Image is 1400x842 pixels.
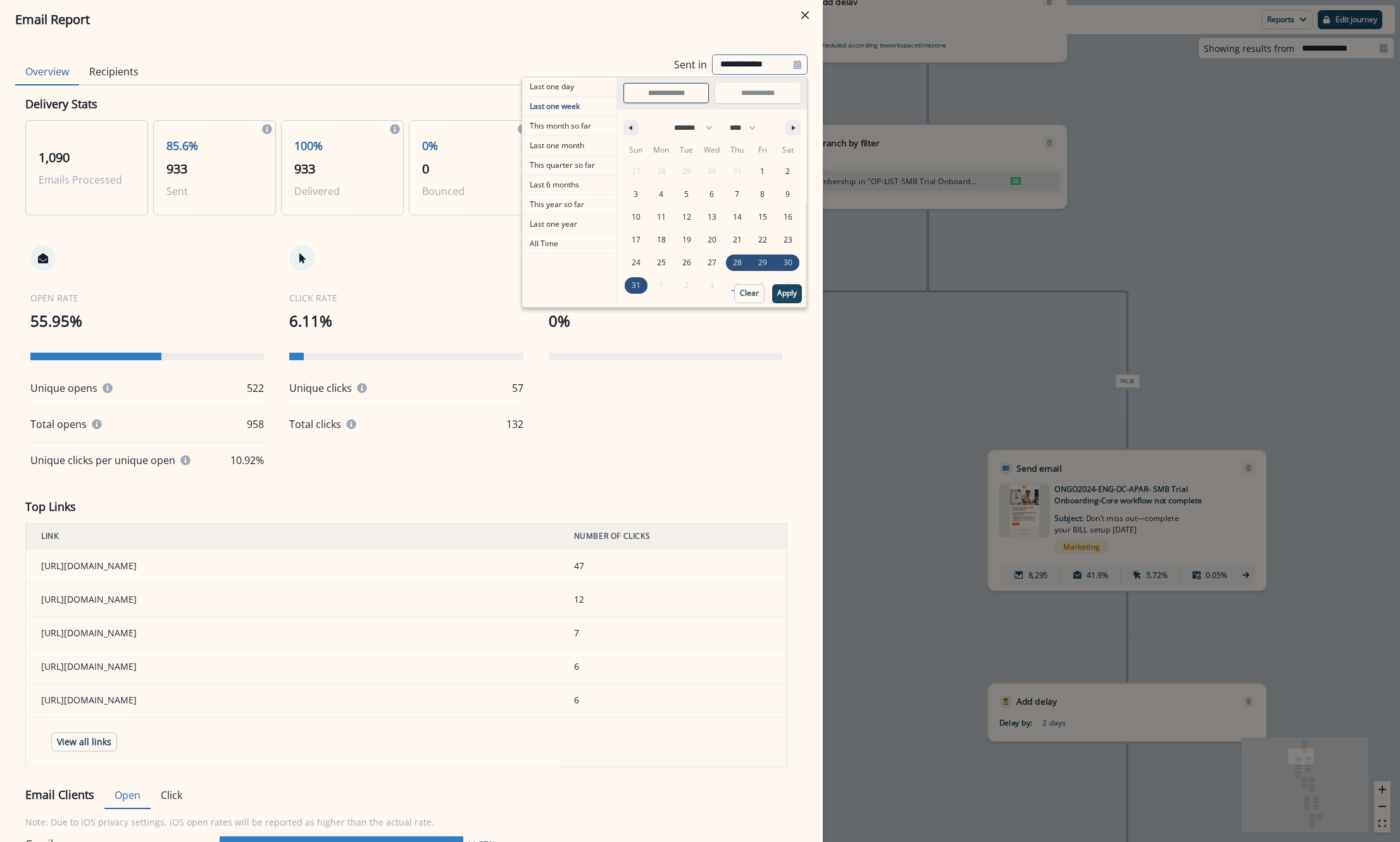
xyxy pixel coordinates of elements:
[15,59,79,85] button: Overview
[559,524,787,550] th: NUMBER OF CLICKS
[26,617,559,650] td: [URL][DOMAIN_NAME]
[758,206,767,229] span: 15
[699,206,725,229] button: 13
[623,140,649,160] span: Sun
[559,550,787,583] td: 47
[733,251,742,274] span: 28
[758,229,767,251] span: 22
[632,251,641,274] span: 24
[733,229,742,251] span: 21
[522,136,616,155] span: Last one month
[422,160,429,177] span: 0
[522,77,616,97] button: Last one day
[784,251,792,274] span: 30
[104,782,151,809] button: Open
[247,417,264,432] p: 958
[760,160,765,183] span: 1
[750,140,775,160] span: Fri
[559,684,787,717] td: 6
[750,160,775,183] button: 1
[623,274,649,297] button: 31
[775,183,801,206] button: 9
[750,251,775,274] button: 29
[25,786,94,803] p: Email Clients
[25,96,97,113] p: Delivery Stats
[657,251,666,274] span: 25
[775,140,801,160] span: Sat
[559,617,787,650] td: 7
[649,140,674,160] span: Mon
[522,215,616,234] button: Last one year
[708,206,716,229] span: 13
[522,97,616,116] button: Last one week
[294,184,391,199] p: Delivered
[289,291,523,305] p: CLICK RATE
[549,310,782,332] p: 0%
[657,206,666,229] span: 11
[699,251,725,274] button: 27
[735,183,739,206] span: 7
[682,206,691,229] span: 12
[422,184,518,199] p: Bounced
[634,183,638,206] span: 3
[785,183,790,206] span: 9
[674,183,699,206] button: 5
[682,229,691,251] span: 19
[79,59,149,85] button: Recipients
[30,380,97,396] p: Unique opens
[725,206,750,229] button: 14
[775,229,801,251] button: 23
[151,782,192,809] button: Click
[289,380,352,396] p: Unique clicks
[709,183,714,206] span: 6
[699,140,725,160] span: Wed
[166,137,263,154] p: 85.6%
[522,175,616,194] span: Last 6 months
[166,184,263,199] p: Sent
[39,172,135,187] p: Emails Processed
[25,808,787,836] p: Note: Due to iOS privacy settings, iOS open rates will be reported as higher than the actual rate.
[674,229,699,251] button: 19
[674,251,699,274] button: 26
[522,195,616,214] span: This year so far
[725,183,750,206] button: 7
[522,175,616,195] button: Last 6 months
[657,229,666,251] span: 18
[39,149,70,166] span: 1,090
[559,650,787,684] td: 6
[26,684,559,717] td: [URL][DOMAIN_NAME]
[734,284,765,303] button: Clear
[725,140,750,160] span: Thu
[795,5,815,25] button: Close
[632,229,641,251] span: 17
[632,274,641,297] span: 31
[750,229,775,251] button: 22
[623,251,649,274] button: 24
[708,229,716,251] span: 20
[25,498,76,515] p: Top Links
[522,234,616,254] button: All Time
[699,229,725,251] button: 20
[725,251,750,274] button: 28
[649,229,674,251] button: 18
[289,417,341,432] p: Total clicks
[775,251,801,274] button: 30
[30,453,175,468] p: Unique clicks per unique open
[166,160,187,177] span: 933
[522,116,616,136] button: This month so far
[422,137,518,154] p: 0%
[758,251,767,274] span: 29
[30,291,264,305] p: OPEN RATE
[772,284,802,303] button: Apply
[623,206,649,229] button: 10
[674,57,707,72] p: Sent in
[522,156,616,175] button: This quarter so far
[289,310,523,332] p: 6.11%
[26,583,559,617] td: [URL][DOMAIN_NAME]
[777,289,797,298] p: Apply
[725,229,750,251] button: 21
[682,251,691,274] span: 26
